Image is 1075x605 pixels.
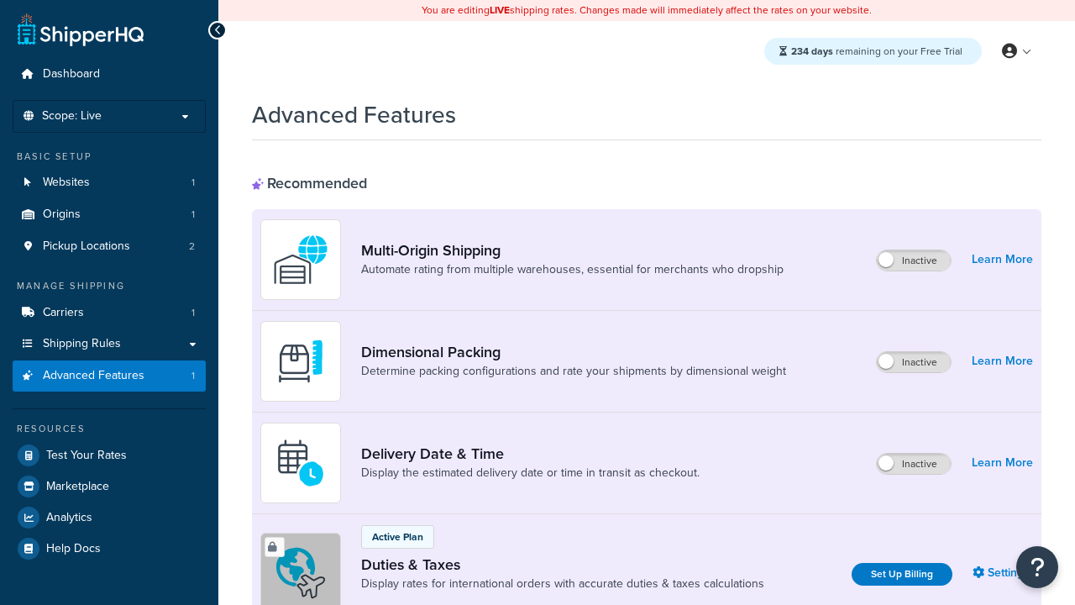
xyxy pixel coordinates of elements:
[191,208,195,222] span: 1
[252,174,367,192] div: Recommended
[791,44,962,59] span: remaining on your Free Trial
[189,239,195,254] span: 2
[13,360,206,392] a: Advanced Features1
[13,440,206,471] a: Test Your Rates
[13,199,206,230] a: Origins1
[972,248,1033,271] a: Learn More
[13,534,206,564] a: Help Docs
[361,576,764,592] a: Display rates for international orders with accurate duties & taxes calculations
[361,363,786,380] a: Determine packing configurations and rate your shipments by dimensional weight
[252,98,456,131] h1: Advanced Features
[361,445,700,463] a: Delivery Date & Time
[13,422,206,436] div: Resources
[361,465,700,481] a: Display the estimated delivery date or time in transit as checkout.
[43,306,84,320] span: Carriers
[13,150,206,164] div: Basic Setup
[877,454,951,474] label: Inactive
[13,231,206,262] li: Pickup Locations
[13,329,206,360] a: Shipping Rules
[972,451,1033,475] a: Learn More
[46,449,127,463] span: Test Your Rates
[271,230,330,289] img: WatD5o0RtDAAAAAElFTkSuQmCC
[13,167,206,198] li: Websites
[271,434,330,492] img: gfkeb5ejjkALwAAAABJRU5ErkJggg==
[43,67,100,82] span: Dashboard
[271,332,330,391] img: DTVBYsAAAAAASUVORK5CYII=
[852,563,952,586] a: Set Up Billing
[46,480,109,494] span: Marketplace
[13,59,206,90] a: Dashboard
[13,279,206,293] div: Manage Shipping
[191,176,195,190] span: 1
[13,471,206,502] a: Marketplace
[490,3,510,18] b: LIVE
[361,241,784,260] a: Multi-Origin Shipping
[791,44,833,59] strong: 234 days
[13,297,206,329] a: Carriers1
[191,306,195,320] span: 1
[361,343,786,361] a: Dimensional Packing
[1016,546,1058,588] button: Open Resource Center
[13,502,206,533] a: Analytics
[877,250,951,271] label: Inactive
[43,239,130,254] span: Pickup Locations
[361,555,764,574] a: Duties & Taxes
[13,297,206,329] li: Carriers
[43,337,121,351] span: Shipping Rules
[877,352,951,372] label: Inactive
[46,542,101,556] span: Help Docs
[43,369,144,383] span: Advanced Features
[13,199,206,230] li: Origins
[361,261,784,278] a: Automate rating from multiple warehouses, essential for merchants who dropship
[372,529,423,544] p: Active Plan
[973,561,1033,585] a: Settings
[13,231,206,262] a: Pickup Locations2
[46,511,92,525] span: Analytics
[43,208,81,222] span: Origins
[42,109,102,124] span: Scope: Live
[191,369,195,383] span: 1
[43,176,90,190] span: Websites
[13,360,206,392] li: Advanced Features
[972,350,1033,373] a: Learn More
[13,167,206,198] a: Websites1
